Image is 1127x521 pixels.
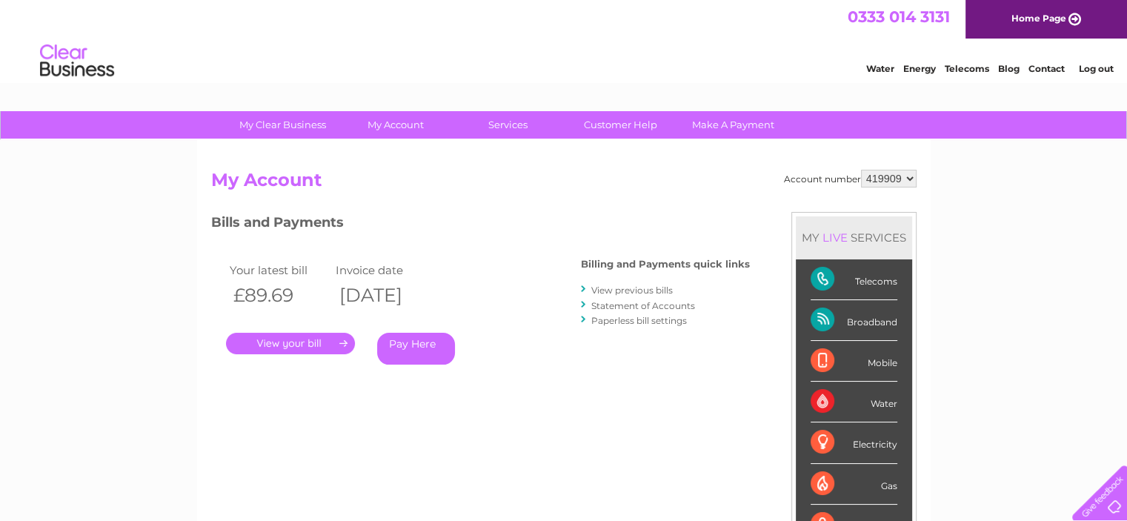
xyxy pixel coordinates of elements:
[211,212,750,238] h3: Bills and Payments
[226,333,355,354] a: .
[581,259,750,270] h4: Billing and Payments quick links
[811,259,897,300] div: Telecoms
[1028,63,1065,74] a: Contact
[1078,63,1113,74] a: Log out
[820,230,851,245] div: LIVE
[903,63,936,74] a: Energy
[214,8,914,72] div: Clear Business is a trading name of Verastar Limited (registered in [GEOGRAPHIC_DATA] No. 3667643...
[559,111,682,139] a: Customer Help
[591,285,673,296] a: View previous bills
[848,7,950,26] a: 0333 014 3131
[998,63,1020,74] a: Blog
[811,382,897,422] div: Water
[39,39,115,84] img: logo.png
[866,63,894,74] a: Water
[591,315,687,326] a: Paperless bill settings
[945,63,989,74] a: Telecoms
[332,260,439,280] td: Invoice date
[334,111,456,139] a: My Account
[811,464,897,505] div: Gas
[211,170,917,198] h2: My Account
[222,111,344,139] a: My Clear Business
[226,260,333,280] td: Your latest bill
[447,111,569,139] a: Services
[377,333,455,365] a: Pay Here
[796,216,912,259] div: MY SERVICES
[811,300,897,341] div: Broadband
[332,280,439,311] th: [DATE]
[226,280,333,311] th: £89.69
[811,341,897,382] div: Mobile
[811,422,897,463] div: Electricity
[672,111,794,139] a: Make A Payment
[784,170,917,188] div: Account number
[591,300,695,311] a: Statement of Accounts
